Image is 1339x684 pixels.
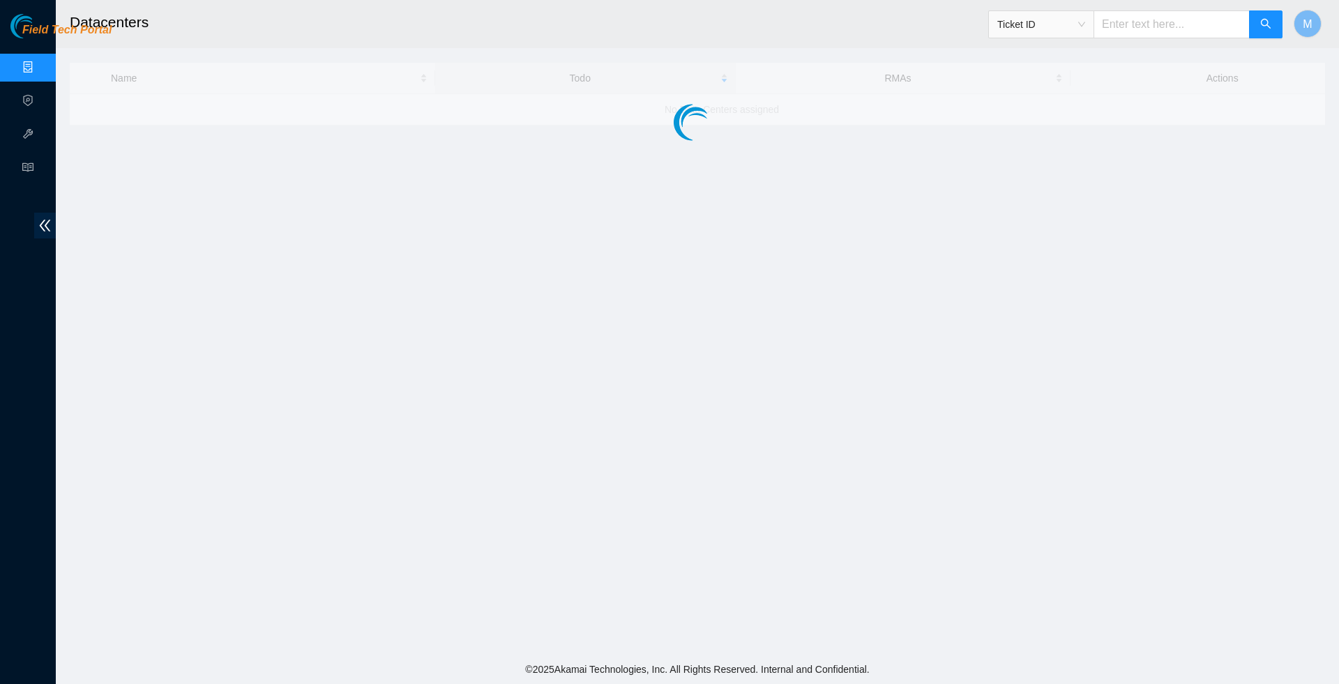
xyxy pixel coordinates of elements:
[34,213,56,238] span: double-left
[22,155,33,183] span: read
[1303,15,1312,33] span: M
[1094,10,1250,38] input: Enter text here...
[1260,18,1271,31] span: search
[56,655,1339,684] footer: © 2025 Akamai Technologies, Inc. All Rights Reserved. Internal and Confidential.
[10,14,70,38] img: Akamai Technologies
[10,25,112,43] a: Akamai TechnologiesField Tech Portal
[997,14,1085,35] span: Ticket ID
[22,24,112,37] span: Field Tech Portal
[1249,10,1283,38] button: search
[1294,10,1322,38] button: M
